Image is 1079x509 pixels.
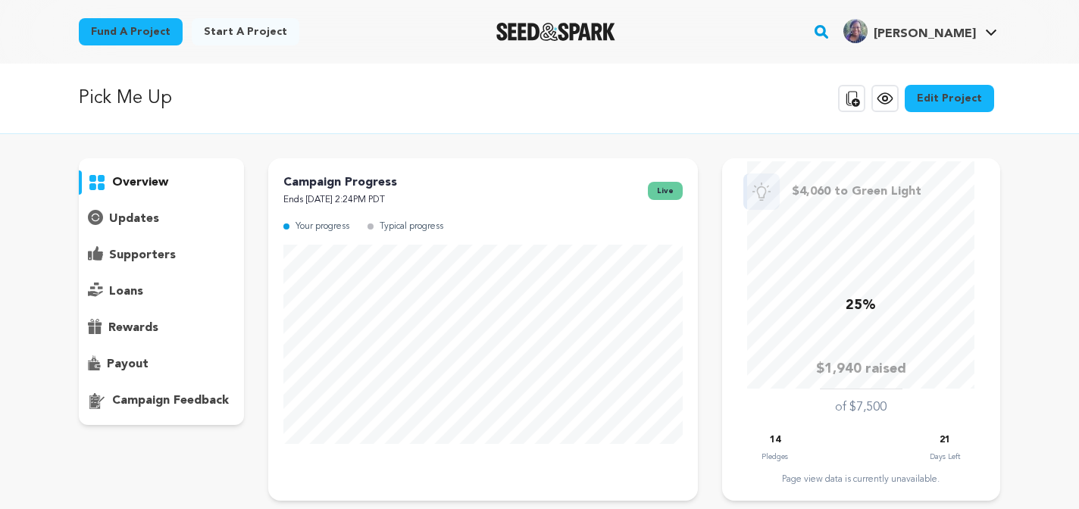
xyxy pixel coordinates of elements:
[296,218,349,236] p: Your progress
[79,243,244,267] button: supporters
[840,16,1000,43] a: Leanna B.'s Profile
[648,182,683,200] span: live
[905,85,994,112] a: Edit Project
[737,473,985,486] div: Page view data is currently unavailable.
[283,192,397,209] p: Ends [DATE] 2:24PM PDT
[109,210,159,228] p: updates
[79,352,244,376] button: payout
[843,19,976,43] div: Leanna B.'s Profile
[109,246,176,264] p: supporters
[108,319,158,337] p: rewards
[79,279,244,304] button: loans
[79,389,244,413] button: campaign feedback
[283,173,397,192] p: Campaign Progress
[930,449,960,464] p: Days Left
[79,18,183,45] a: Fund a project
[192,18,299,45] a: Start a project
[846,295,876,317] p: 25%
[496,23,615,41] a: Seed&Spark Homepage
[112,392,229,410] p: campaign feedback
[79,170,244,195] button: overview
[79,85,172,112] p: Pick Me Up
[770,432,780,449] p: 14
[109,283,143,301] p: loans
[79,316,244,340] button: rewards
[874,28,976,40] span: [PERSON_NAME]
[380,218,443,236] p: Typical progress
[835,398,887,417] p: of $7,500
[762,449,788,464] p: Pledges
[112,173,168,192] p: overview
[496,23,615,41] img: Seed&Spark Logo Dark Mode
[79,207,244,231] button: updates
[843,19,868,43] img: f63852b991e281de.jpg
[940,432,950,449] p: 21
[107,355,149,373] p: payout
[840,16,1000,48] span: Leanna B.'s Profile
